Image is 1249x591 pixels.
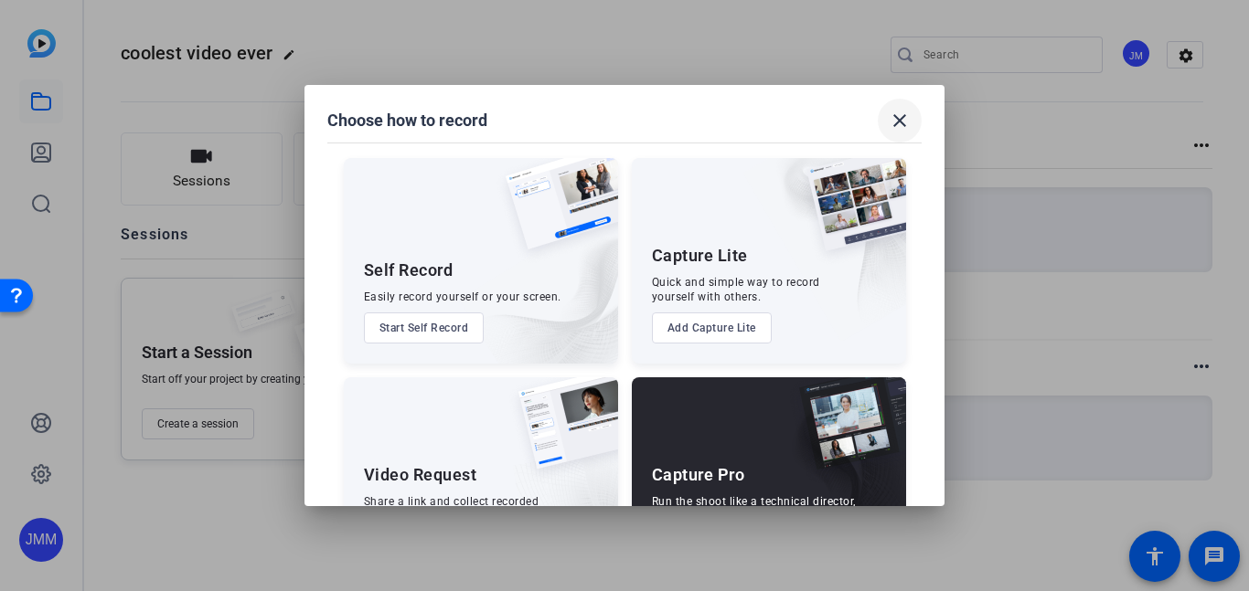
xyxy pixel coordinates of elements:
[327,110,487,132] h1: Choose how to record
[364,290,561,304] div: Easily record yourself or your screen.
[652,312,772,343] button: Add Capture Lite
[742,158,906,341] img: embarkstudio-capture-lite.png
[364,494,539,523] div: Share a link and collect recorded responses anywhere, anytime.
[364,312,485,343] button: Start Self Record
[652,494,863,523] div: Run the shoot like a technical director, with more advanced controls available.
[793,158,906,269] img: capture-lite.png
[364,464,477,486] div: Video Request
[785,377,906,489] img: capture-pro.png
[459,197,618,364] img: embarkstudio-self-record.png
[492,158,618,268] img: self-record.png
[771,400,906,583] img: embarkstudio-capture-pro.png
[364,259,454,281] div: Self Record
[652,464,745,486] div: Capture Pro
[652,245,748,267] div: Capture Lite
[889,110,911,132] mat-icon: close
[652,275,820,304] div: Quick and simple way to record yourself with others.
[505,377,618,488] img: ugc-content.png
